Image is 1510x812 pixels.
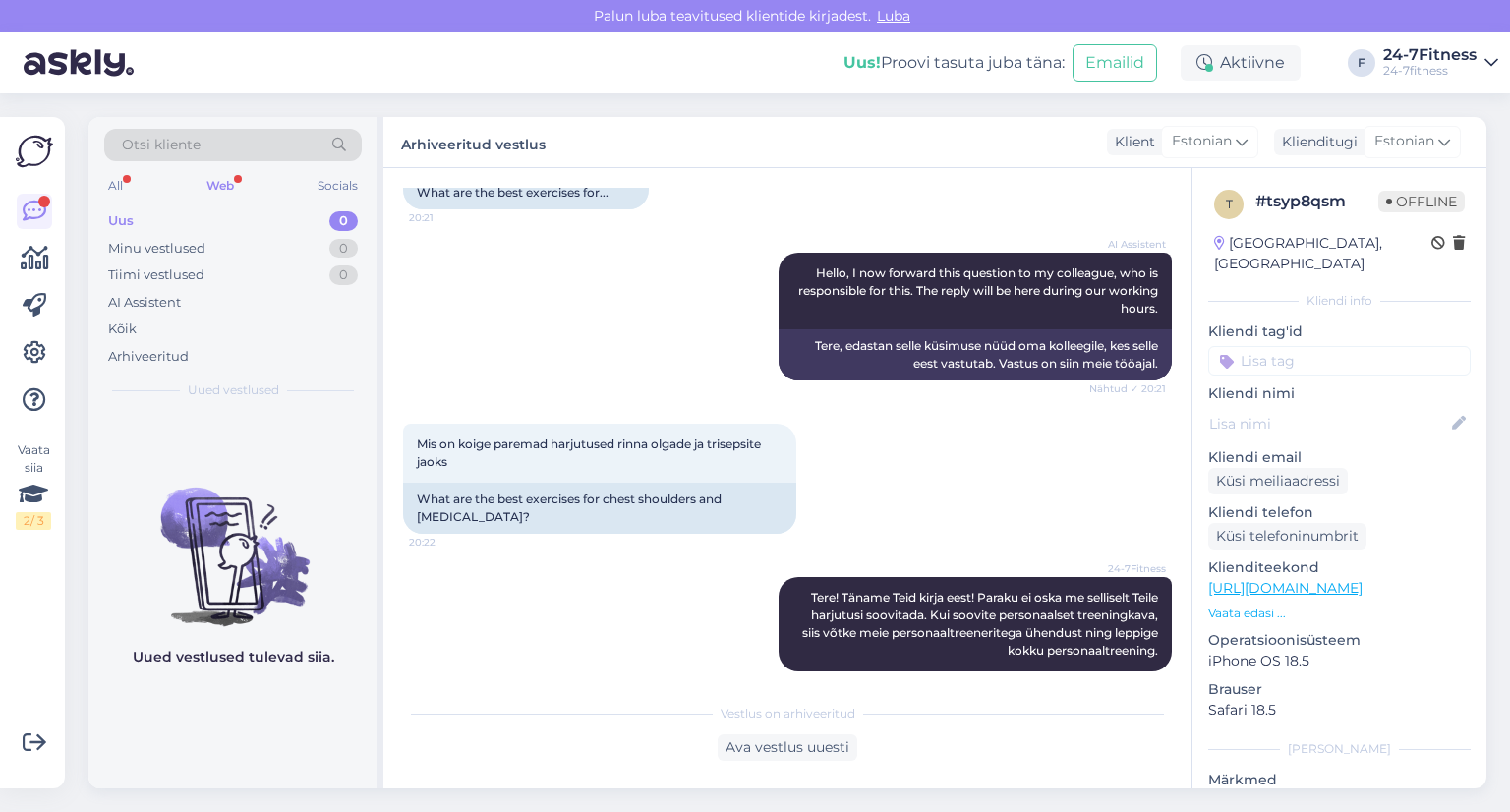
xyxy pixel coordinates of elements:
[1172,131,1232,152] span: Estonian
[843,53,881,72] b: Uus!
[1383,47,1498,79] a: 24-7Fitness24-7fitness
[1374,131,1434,152] span: Estonian
[1107,132,1155,152] div: Klient
[1274,132,1358,152] div: Klienditugi
[409,535,483,550] span: 20:22
[16,512,51,530] div: 2 / 3
[1092,672,1166,687] span: 20:28
[203,173,238,199] div: Web
[798,265,1161,316] span: Hello, I now forward this question to my colleague, who is responsible for this. The reply will b...
[1208,292,1471,310] div: Kliendi info
[871,7,916,25] span: Luba
[16,133,53,170] img: Askly Logo
[1208,679,1471,700] p: Brauser
[1208,557,1471,578] p: Klienditeekond
[1092,237,1166,252] span: AI Assistent
[417,436,764,469] span: Mis on koige paremad harjutused rinna olgade ja trisepsite jaoks
[1208,770,1471,790] p: Märkmed
[16,441,51,530] div: Vaata siia
[1255,190,1378,213] div: # tsyp8qsm
[133,647,334,667] p: Uued vestlused tulevad siia.
[188,381,279,399] span: Uued vestlused
[1208,346,1471,376] input: Lisa tag
[108,265,204,285] div: Tiimi vestlused
[1208,447,1471,468] p: Kliendi email
[721,705,855,723] span: Vestlus on arhiveeritud
[329,265,358,285] div: 0
[1073,44,1157,82] button: Emailid
[88,452,377,629] img: No chats
[403,483,796,534] div: What are the best exercises for chest shoulders and [MEDICAL_DATA]?
[1214,233,1431,274] div: [GEOGRAPHIC_DATA], [GEOGRAPHIC_DATA]
[1181,45,1301,81] div: Aktiivne
[108,211,134,231] div: Uus
[314,173,362,199] div: Socials
[1208,700,1471,721] p: Safari 18.5
[1383,63,1477,79] div: 24-7fitness
[1208,605,1471,622] p: Vaata edasi ...
[1208,740,1471,758] div: [PERSON_NAME]
[108,293,181,313] div: AI Assistent
[1209,413,1448,435] input: Lisa nimi
[1348,49,1375,77] div: F
[1208,502,1471,523] p: Kliendi telefon
[1208,468,1348,494] div: Küsi meiliaadressi
[843,51,1065,75] div: Proovi tasuta juba täna:
[1208,651,1471,671] p: iPhone OS 18.5
[401,129,546,155] label: Arhiveeritud vestlus
[108,239,205,259] div: Minu vestlused
[1208,383,1471,404] p: Kliendi nimi
[1208,523,1366,550] div: Küsi telefoninumbrit
[1208,579,1363,597] a: [URL][DOMAIN_NAME]
[108,319,137,339] div: Kõik
[329,211,358,231] div: 0
[802,590,1161,658] span: Tere! Täname Teid kirja eest! Paraku ei oska me selliselt Teile harjutusi soovitada. Kui soovite ...
[1378,191,1465,212] span: Offline
[329,239,358,259] div: 0
[104,173,127,199] div: All
[108,347,189,367] div: Arhiveeritud
[1208,630,1471,651] p: Operatsioonisüsteem
[1208,321,1471,342] p: Kliendi tag'id
[1089,381,1166,396] span: Nähtud ✓ 20:21
[1226,197,1233,211] span: t
[718,734,857,761] div: Ava vestlus uuesti
[122,135,201,155] span: Otsi kliente
[409,210,483,225] span: 20:21
[1092,561,1166,576] span: 24-7Fitness
[779,329,1172,380] div: Tere, edastan selle küsimuse nüüd oma kolleegile, kes selle eest vastutab. Vastus on siin meie tö...
[403,176,649,209] div: What are the best exercises for...
[1383,47,1477,63] div: 24-7Fitness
